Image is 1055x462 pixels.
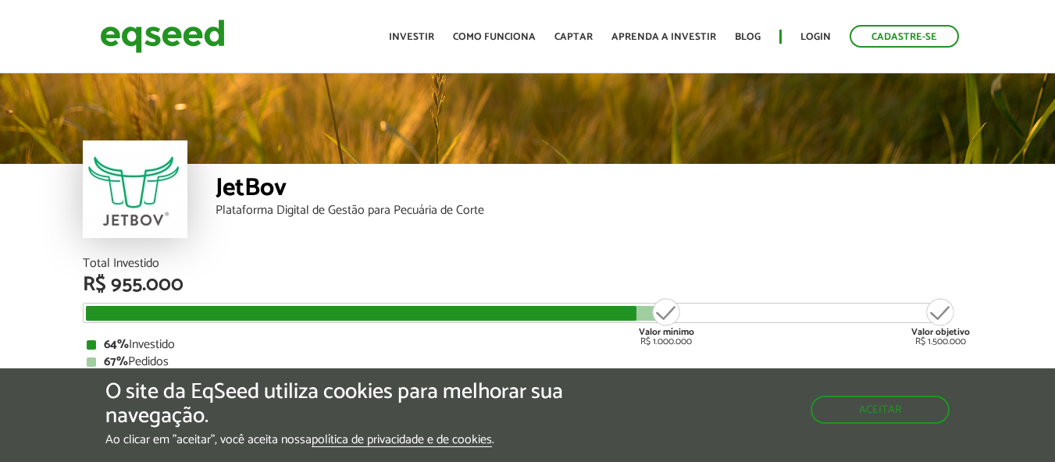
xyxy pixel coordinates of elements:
a: Cadastre-se [850,25,959,48]
p: Ao clicar em "aceitar", você aceita nossa . [105,432,611,447]
div: R$ 1.000.000 [637,297,696,346]
a: Como funciona [453,32,536,42]
a: Aprenda a investir [611,32,716,42]
img: EqSeed [100,16,225,57]
div: R$ 955.000 [83,275,973,295]
a: Login [800,32,831,42]
a: política de privacidade e de cookies [312,434,492,447]
div: Investido [87,339,969,351]
strong: 64% [104,334,129,355]
div: Total Investido [83,258,973,270]
div: Pedidos [87,356,969,368]
div: R$ 1.500.000 [911,297,970,346]
a: Investir [389,32,434,42]
strong: 67% [104,351,128,372]
a: Captar [554,32,593,42]
div: Plataforma Digital de Gestão para Pecuária de Corte [216,204,973,217]
button: Aceitar [811,396,950,424]
strong: Valor objetivo [911,325,970,339]
a: Blog [735,32,761,42]
div: JetBov [216,176,973,204]
h5: O site da EqSeed utiliza cookies para melhorar sua navegação. [105,380,611,428]
strong: Valor mínimo [639,325,694,339]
